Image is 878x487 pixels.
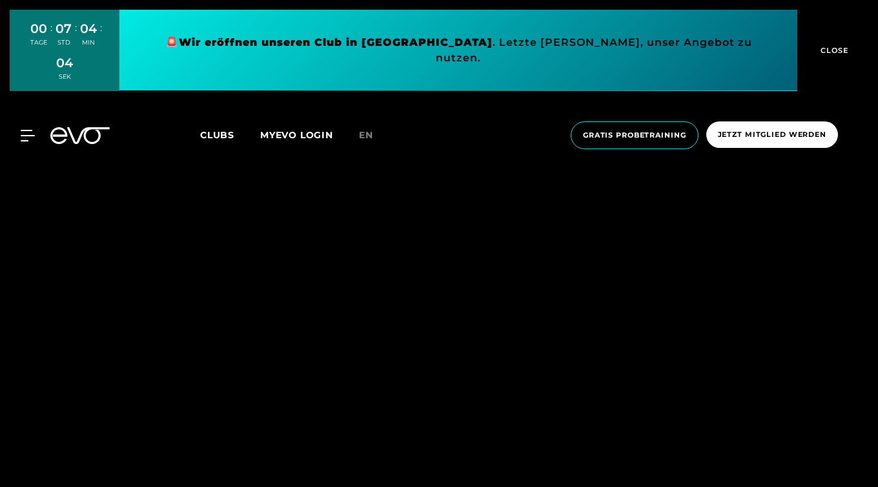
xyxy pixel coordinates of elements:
a: Clubs [200,129,260,141]
span: CLOSE [817,45,849,56]
span: Jetzt Mitglied werden [718,129,826,140]
div: : [75,21,77,55]
span: Clubs [200,129,234,141]
div: SEK [56,72,73,81]
div: TAGE [30,38,47,47]
a: MYEVO LOGIN [260,129,333,141]
div: : [100,21,102,55]
div: MIN [80,38,97,47]
div: 04 [80,19,97,38]
span: Gratis Probetraining [583,130,686,141]
div: STD [56,38,72,47]
div: : [50,21,52,55]
span: en [359,129,373,141]
a: Gratis Probetraining [567,121,702,149]
a: Jetzt Mitglied werden [702,121,842,149]
a: en [359,128,389,143]
div: 04 [56,54,73,72]
div: 00 [30,19,47,38]
button: CLOSE [797,10,868,91]
div: 07 [56,19,72,38]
